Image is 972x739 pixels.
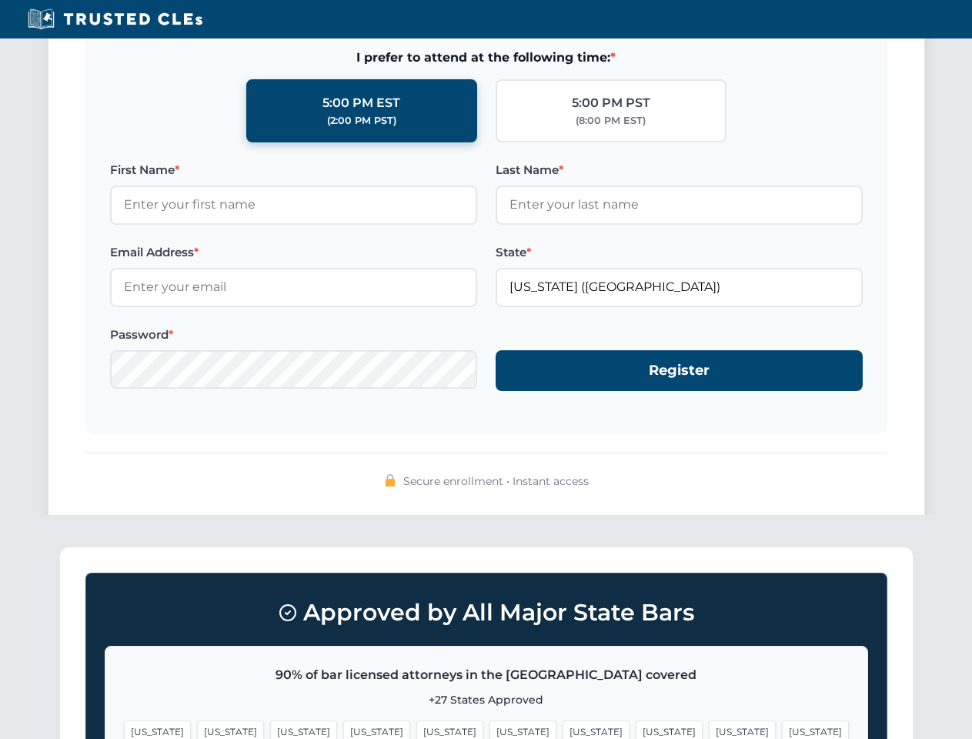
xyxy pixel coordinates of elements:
[403,473,589,490] span: Secure enrollment • Instant access
[110,268,477,306] input: Enter your email
[110,326,477,344] label: Password
[124,691,849,708] p: +27 States Approved
[110,48,863,68] span: I prefer to attend at the following time:
[124,665,849,685] p: 90% of bar licensed attorneys in the [GEOGRAPHIC_DATA] covered
[110,243,477,262] label: Email Address
[576,113,646,129] div: (8:00 PM EST)
[384,474,396,487] img: 🔒
[105,592,868,634] h3: Approved by All Major State Bars
[110,161,477,179] label: First Name
[572,93,650,113] div: 5:00 PM PST
[322,93,400,113] div: 5:00 PM EST
[110,186,477,224] input: Enter your first name
[496,243,863,262] label: State
[496,161,863,179] label: Last Name
[327,113,396,129] div: (2:00 PM PST)
[496,268,863,306] input: Florida (FL)
[496,186,863,224] input: Enter your last name
[23,8,207,31] img: Trusted CLEs
[496,350,863,391] button: Register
